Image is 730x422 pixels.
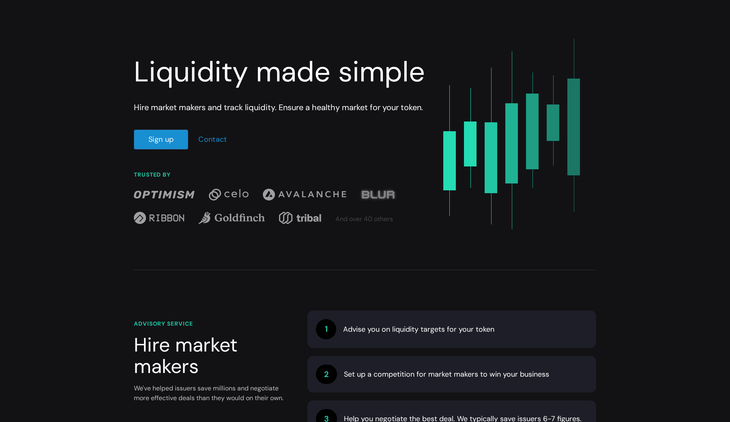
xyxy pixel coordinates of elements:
a: Contact [198,134,227,144]
div: Liquidity made simple [134,55,427,89]
div: Set up a competition for market makers to win your business [338,369,549,380]
div: 2 [316,364,337,384]
div: Hire market makers [134,335,288,377]
div: Sign up [148,134,174,145]
div: Advise you on liquidity targets for your token [337,324,494,335]
span: ADVISORY SERVICE [134,320,193,327]
div: We've helped issuers save millions and negotiate more effective deals than they would on their own. [134,384,288,403]
span: TRUSTED BY [134,171,171,178]
a: Sign up [134,130,188,149]
img: header_image-4c536081b868ff06617a9745a70531a2ed2b6ca29358ffb98a39b63ccd39795a.png [443,39,580,229]
div: 1 [316,319,336,339]
div: Hire market makers and track liquidity. Ensure a healthy market for your token. [134,101,427,113]
div: And over 40 others [335,214,393,224]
